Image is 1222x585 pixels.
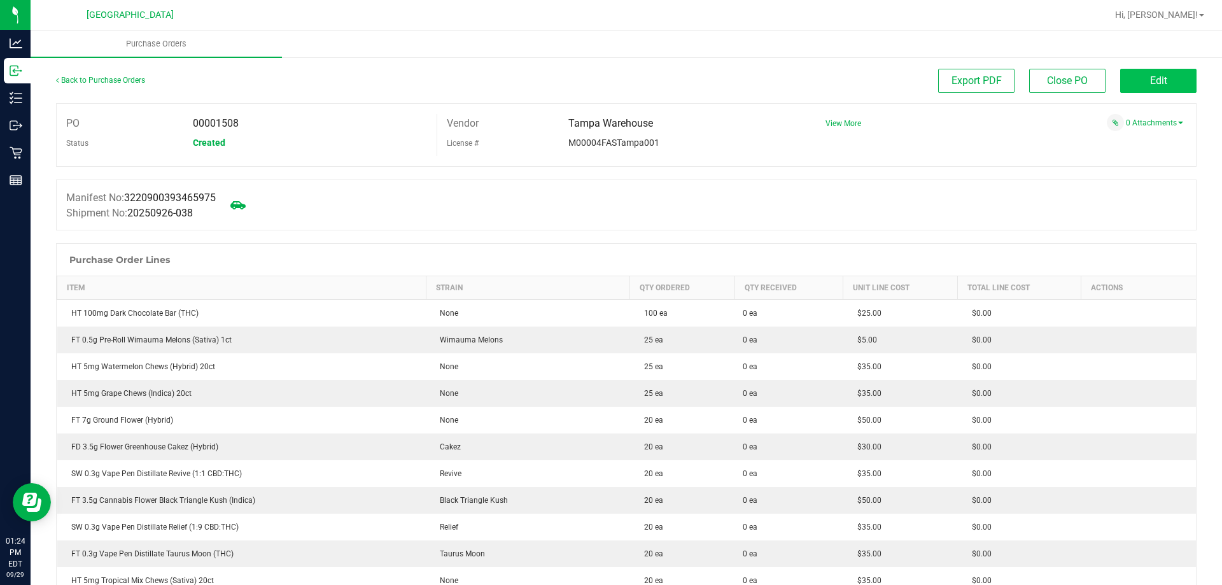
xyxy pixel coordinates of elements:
div: HT 5mg Watermelon Chews (Hybrid) 20ct [65,361,419,372]
span: $0.00 [966,416,992,425]
div: SW 0.3g Vape Pen Distillate Relief (1:9 CBD:THC) [65,521,419,533]
span: $35.00 [851,362,881,371]
span: Mark as not Arrived [225,192,251,218]
inline-svg: Analytics [10,37,22,50]
span: M00004FASTampa001 [568,137,659,148]
span: [GEOGRAPHIC_DATA] [87,10,174,20]
div: HT 5mg Grape Chews (Indica) 20ct [65,388,419,399]
button: Close PO [1029,69,1106,93]
a: Purchase Orders [31,31,282,57]
span: 20 ea [638,416,663,425]
label: License # [447,134,479,153]
span: None [433,576,458,585]
inline-svg: Inventory [10,92,22,104]
span: None [433,309,458,318]
span: Attach a document [1107,114,1124,131]
div: SW 0.3g Vape Pen Distillate Revive (1:1 CBD:THC) [65,468,419,479]
span: $50.00 [851,416,881,425]
span: Created [193,137,225,148]
span: 0 ea [743,495,757,506]
span: $0.00 [966,469,992,478]
div: FT 0.3g Vape Pen Distillate Taurus Moon (THC) [65,548,419,560]
span: 0 ea [743,414,757,426]
span: $0.00 [966,309,992,318]
a: View More [825,119,861,128]
span: Export PDF [952,74,1002,87]
span: $35.00 [851,389,881,398]
span: Wimauma Melons [433,335,503,344]
label: Status [66,134,88,153]
h1: Purchase Order Lines [69,255,170,265]
span: Taurus Moon [433,549,485,558]
span: $0.00 [966,362,992,371]
span: $0.00 [966,442,992,451]
inline-svg: Retail [10,146,22,159]
div: FD 3.5g Flower Greenhouse Cakez (Hybrid) [65,441,419,453]
span: $5.00 [851,335,877,344]
span: 0 ea [743,307,757,319]
span: 25 ea [638,335,663,344]
span: $0.00 [966,576,992,585]
span: 20 ea [638,576,663,585]
span: Relief [433,523,458,532]
span: 0 ea [743,468,757,479]
p: 09/29 [6,570,25,579]
span: None [433,416,458,425]
label: Vendor [447,114,479,133]
th: Unit Line Cost [843,276,958,300]
inline-svg: Inbound [10,64,22,77]
span: Close PO [1047,74,1088,87]
th: Item [57,276,426,300]
span: 0 ea [743,361,757,372]
span: 100 ea [638,309,668,318]
div: FT 3.5g Cannabis Flower Black Triangle Kush (Indica) [65,495,419,506]
span: Purchase Orders [109,38,204,50]
span: 20250926-038 [127,207,193,219]
span: None [433,389,458,398]
span: 0 ea [743,548,757,560]
span: $35.00 [851,549,881,558]
span: Tampa Warehouse [568,117,653,129]
span: 25 ea [638,389,663,398]
span: 20 ea [638,469,663,478]
span: 25 ea [638,362,663,371]
label: Shipment No: [66,206,193,221]
span: $0.00 [966,523,992,532]
span: $35.00 [851,523,881,532]
span: 0 ea [743,521,757,533]
span: 00001508 [193,117,239,129]
th: Qty Received [735,276,843,300]
span: 20 ea [638,442,663,451]
span: None [433,362,458,371]
span: Hi, [PERSON_NAME]! [1115,10,1198,20]
a: 0 Attachments [1126,118,1183,127]
span: 0 ea [743,334,757,346]
span: Edit [1150,74,1167,87]
span: Black Triangle Kush [433,496,508,505]
span: $0.00 [966,549,992,558]
span: 0 ea [743,441,757,453]
th: Total Line Cost [958,276,1081,300]
iframe: Resource center [13,483,51,521]
label: PO [66,114,80,133]
div: FT 7g Ground Flower (Hybrid) [65,414,419,426]
a: Back to Purchase Orders [56,76,145,85]
span: $30.00 [851,442,881,451]
span: $50.00 [851,496,881,505]
span: Cakez [433,442,461,451]
button: Edit [1120,69,1197,93]
span: Revive [433,469,461,478]
span: $0.00 [966,389,992,398]
inline-svg: Outbound [10,119,22,132]
span: $35.00 [851,576,881,585]
span: $25.00 [851,309,881,318]
span: 20 ea [638,549,663,558]
th: Actions [1081,276,1196,300]
inline-svg: Reports [10,174,22,187]
span: $35.00 [851,469,881,478]
th: Strain [426,276,629,300]
th: Qty Ordered [630,276,735,300]
span: $0.00 [966,335,992,344]
span: 0 ea [743,388,757,399]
